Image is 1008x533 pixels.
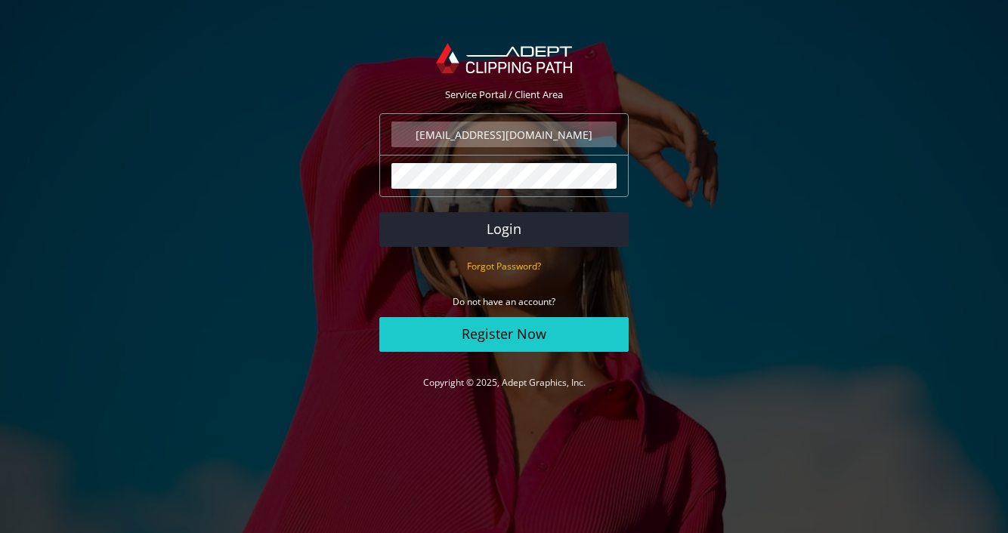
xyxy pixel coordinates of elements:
[379,317,629,352] a: Register Now
[379,212,629,247] button: Login
[436,43,571,73] img: Adept Graphics
[423,376,586,389] a: Copyright © 2025, Adept Graphics, Inc.
[467,260,541,273] small: Forgot Password?
[391,122,617,147] input: Email Address
[453,295,555,308] small: Do not have an account?
[445,88,563,101] span: Service Portal / Client Area
[467,259,541,273] a: Forgot Password?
